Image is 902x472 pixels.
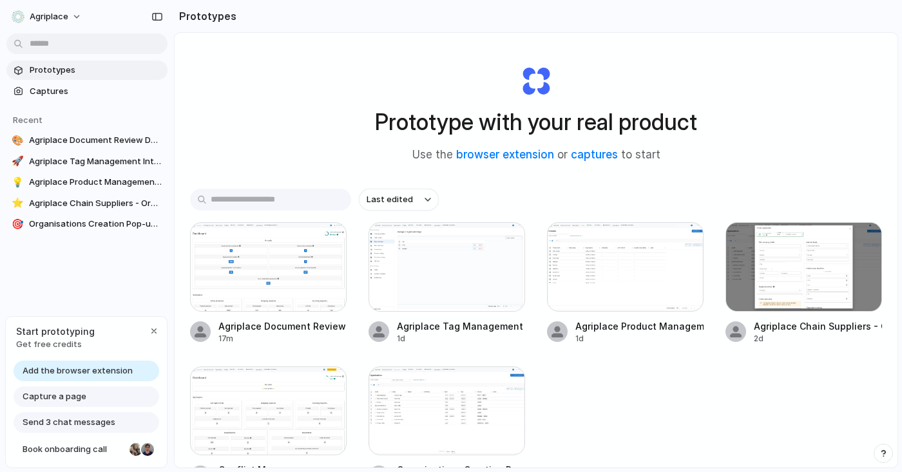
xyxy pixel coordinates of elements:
[359,189,439,211] button: Last edited
[725,222,882,345] a: Agriplace Chain Suppliers - Organization SearchAgriplace Chain Suppliers - Organization Search2d
[16,338,95,351] span: Get free credits
[754,319,882,333] div: Agriplace Chain Suppliers - Organization Search
[29,197,162,210] span: Agriplace Chain Suppliers - Organization Search
[190,222,347,345] a: Agriplace Document Review DashboardAgriplace Document Review Dashboard17m
[754,333,882,345] div: 2d
[397,319,525,333] div: Agriplace Tag Management Interface
[6,194,168,213] a: ⭐Agriplace Chain Suppliers - Organization Search
[29,218,162,231] span: Organisations Creation Pop-up for Agriplace
[30,64,162,77] span: Prototypes
[367,193,413,206] span: Last edited
[547,222,704,345] a: Agriplace Product Management FlowAgriplace Product Management Flow1d
[174,8,236,24] h2: Prototypes
[12,134,24,147] div: 🎨
[575,333,704,345] div: 1d
[23,443,124,456] span: Book onboarding call
[12,218,24,231] div: 🎯
[23,416,115,429] span: Send 3 chat messages
[397,333,525,345] div: 1d
[12,176,24,189] div: 💡
[29,155,162,168] span: Agriplace Tag Management Interface
[218,333,347,345] div: 17m
[12,197,24,210] div: ⭐
[412,147,660,164] span: Use the or to start
[12,155,24,168] div: 🚀
[140,442,155,457] div: Christian Iacullo
[6,61,168,80] a: Prototypes
[456,148,554,161] a: browser extension
[30,10,68,23] span: Agriplace
[128,442,144,457] div: Nicole Kubica
[23,364,133,377] span: Add the browser extension
[375,105,697,139] h1: Prototype with your real product
[369,222,525,345] a: Agriplace Tag Management InterfaceAgriplace Tag Management Interface1d
[30,85,162,98] span: Captures
[23,390,86,403] span: Capture a page
[29,176,162,189] span: Agriplace Product Management Flow
[6,214,168,234] a: 🎯Organisations Creation Pop-up for Agriplace
[6,173,168,192] a: 💡Agriplace Product Management Flow
[6,131,168,150] a: 🎨Agriplace Document Review Dashboard
[218,319,347,333] div: Agriplace Document Review Dashboard
[6,152,168,171] a: 🚀Agriplace Tag Management Interface
[14,439,159,460] a: Book onboarding call
[575,319,704,333] div: Agriplace Product Management Flow
[13,115,43,125] span: Recent
[16,325,95,338] span: Start prototyping
[29,134,162,147] span: Agriplace Document Review Dashboard
[571,148,618,161] a: captures
[6,6,88,27] button: Agriplace
[6,82,168,101] a: Captures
